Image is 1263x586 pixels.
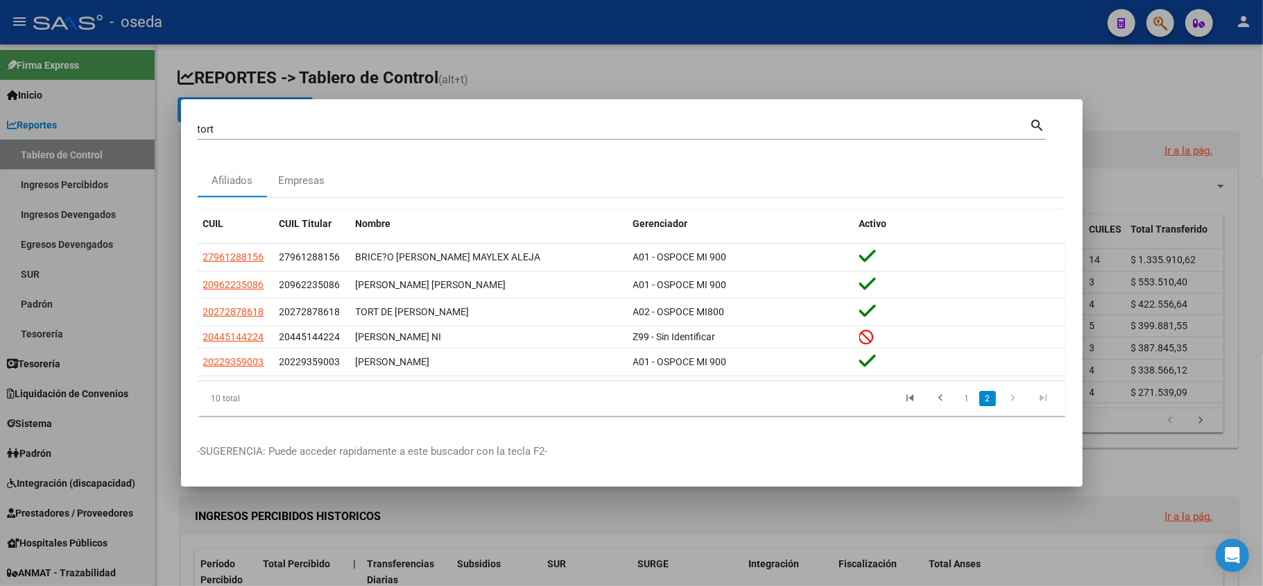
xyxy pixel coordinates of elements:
datatable-header-cell: CUIL [198,209,274,239]
div: Open Intercom Messenger [1216,539,1249,572]
span: 20962235086 [280,279,341,290]
div: TORT DE [PERSON_NAME] [356,304,622,320]
span: 20229359003 [280,356,341,367]
span: A01 - OSPOCE MI 900 [633,279,727,290]
span: A02 - OSPOCE MI800 [633,306,725,317]
div: 10 total [198,381,369,416]
div: [PERSON_NAME] [356,354,622,370]
a: go to next page [1000,391,1026,406]
div: Afiliados [212,173,252,189]
div: [PERSON_NAME] [PERSON_NAME] [356,277,622,293]
span: Nombre [356,218,391,229]
a: go to previous page [928,391,954,406]
a: go to first page [897,391,924,406]
span: A01 - OSPOCE MI 900 [633,356,727,367]
datatable-header-cell: Activo [854,209,1066,239]
a: go to last page [1031,391,1057,406]
a: 2 [979,391,996,406]
span: 20962235086 [203,279,264,290]
datatable-header-cell: CUIL Titular [274,209,350,239]
p: -SUGERENCIA: Puede acceder rapidamente a este buscador con la tecla F2- [198,444,1066,460]
span: 20229359003 [203,356,264,367]
div: [PERSON_NAME] NI [356,329,622,345]
div: BRICE?O [PERSON_NAME] MAYLEX ALEJA [356,249,622,265]
datatable-header-cell: Nombre [350,209,628,239]
span: 27961288156 [280,251,341,262]
span: 27961288156 [203,251,264,262]
span: 20445144224 [203,331,264,342]
a: 1 [959,391,975,406]
li: page 1 [956,387,977,410]
span: CUIL [203,218,224,229]
span: 20445144224 [280,331,341,342]
span: 20272878618 [203,306,264,317]
span: Z99 - Sin Identificar [633,331,716,342]
span: Activo [859,218,887,229]
span: Gerenciador [633,218,688,229]
div: Empresas [278,173,325,189]
span: A01 - OSPOCE MI 900 [633,251,727,262]
mat-icon: search [1030,116,1046,133]
datatable-header-cell: Gerenciador [628,209,854,239]
li: page 2 [977,387,998,410]
span: 20272878618 [280,306,341,317]
span: CUIL Titular [280,218,332,229]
